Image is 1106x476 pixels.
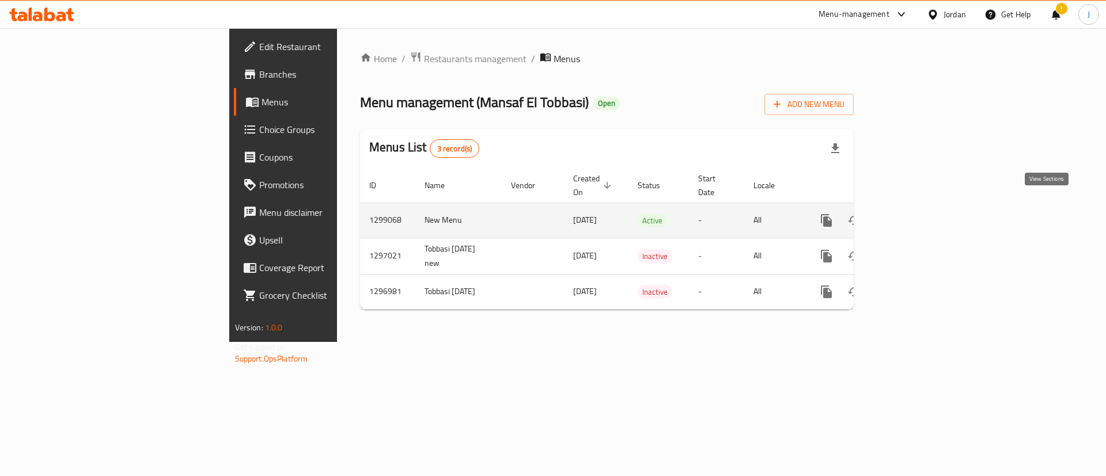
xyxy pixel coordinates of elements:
span: Grocery Checklist [259,288,405,302]
span: Inactive [638,285,672,299]
div: Jordan [944,8,966,21]
div: Inactive [638,249,672,263]
span: Branches [259,67,405,81]
td: - [689,274,744,309]
td: - [689,203,744,238]
a: Upsell [234,226,414,254]
button: Change Status [840,207,868,234]
span: Menus [554,52,580,66]
table: enhanced table [360,168,933,310]
span: [DATE] [573,248,597,263]
td: Tobbasi [DATE] new [415,238,502,274]
div: Menu-management [819,7,889,21]
td: All [744,238,804,274]
span: Coupons [259,150,405,164]
h2: Menus List [369,139,479,158]
span: Menus [262,95,405,109]
span: Get support on: [235,340,288,355]
a: Branches [234,60,414,88]
span: Menu management ( Mansaf El Tobbasi ) [360,89,589,115]
li: / [531,52,535,66]
span: Vendor [511,178,550,192]
div: Export file [821,135,849,162]
span: Upsell [259,233,405,247]
span: Edit Restaurant [259,40,405,54]
span: Created On [573,172,615,199]
button: more [813,207,840,234]
button: more [813,278,840,306]
span: Menu disclaimer [259,205,405,219]
div: Inactive [638,285,672,299]
td: Tobbasi [DATE] [415,274,502,309]
span: Status [638,178,675,192]
button: Add New Menu [764,94,854,115]
a: Menus [234,88,414,116]
a: Coverage Report [234,254,414,281]
span: [DATE] [573,284,597,299]
span: Inactive [638,250,672,263]
span: Locale [753,178,790,192]
a: Edit Restaurant [234,33,414,60]
td: New Menu [415,203,502,238]
span: 3 record(s) [430,143,479,154]
a: Promotions [234,171,414,199]
span: Add New Menu [774,97,844,112]
span: Open [593,98,620,108]
span: Choice Groups [259,123,405,136]
span: Active [638,214,667,227]
div: Open [593,97,620,111]
div: Total records count [430,139,480,158]
span: ID [369,178,391,192]
span: 1.0.0 [265,320,283,335]
span: [DATE] [573,212,597,227]
td: All [744,203,804,238]
span: Name [425,178,460,192]
a: Grocery Checklist [234,281,414,309]
span: Start Date [698,172,730,199]
span: J [1088,8,1090,21]
td: - [689,238,744,274]
span: Coverage Report [259,261,405,275]
a: Menu disclaimer [234,199,414,226]
button: Change Status [840,242,868,270]
span: Promotions [259,178,405,192]
span: Version: [235,320,263,335]
th: Actions [804,168,933,203]
a: Restaurants management [410,51,527,66]
button: more [813,242,840,270]
span: Restaurants management [424,52,527,66]
a: Coupons [234,143,414,171]
a: Choice Groups [234,116,414,143]
button: Change Status [840,278,868,306]
a: Support.OpsPlatform [235,351,308,366]
nav: breadcrumb [360,51,854,66]
td: All [744,274,804,309]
